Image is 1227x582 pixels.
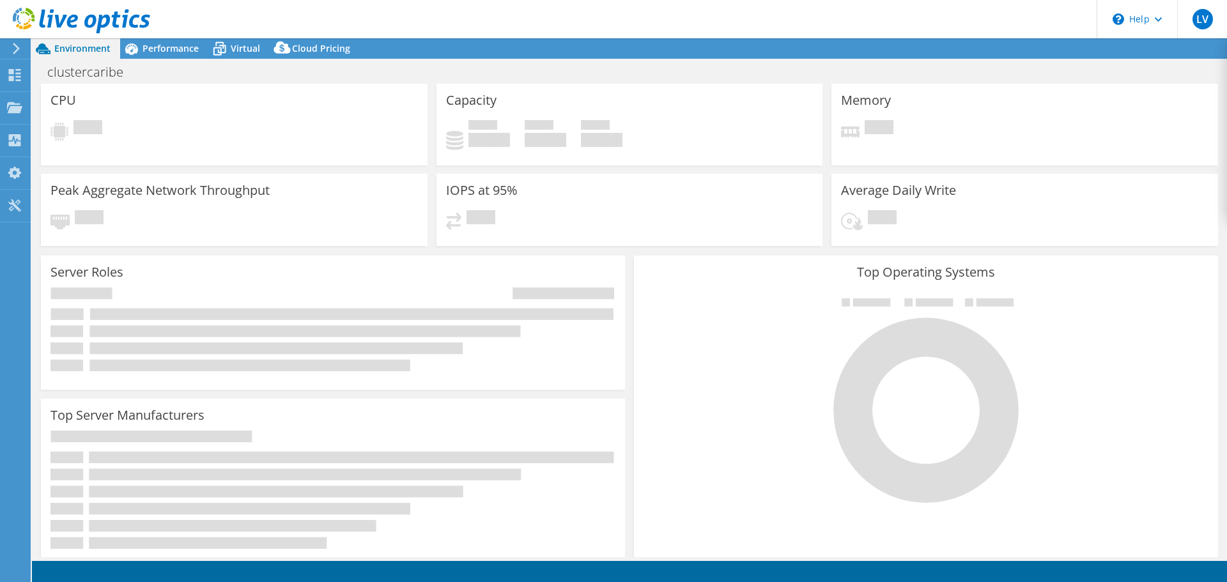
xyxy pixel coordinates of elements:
h3: CPU [50,93,76,107]
span: Pending [467,210,495,227]
h3: Memory [841,93,891,107]
h4: 0 GiB [468,133,510,147]
span: Environment [54,42,111,54]
span: Free [525,120,553,133]
h4: 0 GiB [525,133,566,147]
h3: IOPS at 95% [446,183,518,197]
span: Pending [868,210,897,227]
h3: Peak Aggregate Network Throughput [50,183,270,197]
span: Pending [75,210,104,227]
h3: Top Operating Systems [644,265,1208,279]
span: Pending [73,120,102,137]
span: Pending [865,120,893,137]
h3: Capacity [446,93,497,107]
h4: 0 GiB [581,133,622,147]
h3: Top Server Manufacturers [50,408,204,422]
span: Cloud Pricing [292,42,350,54]
span: LV [1192,9,1213,29]
span: Used [468,120,497,133]
span: Performance [143,42,199,54]
span: Virtual [231,42,260,54]
h1: clustercaribe [42,65,143,79]
h3: Server Roles [50,265,123,279]
h3: Average Daily Write [841,183,956,197]
span: Total [581,120,610,133]
svg: \n [1113,13,1124,25]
